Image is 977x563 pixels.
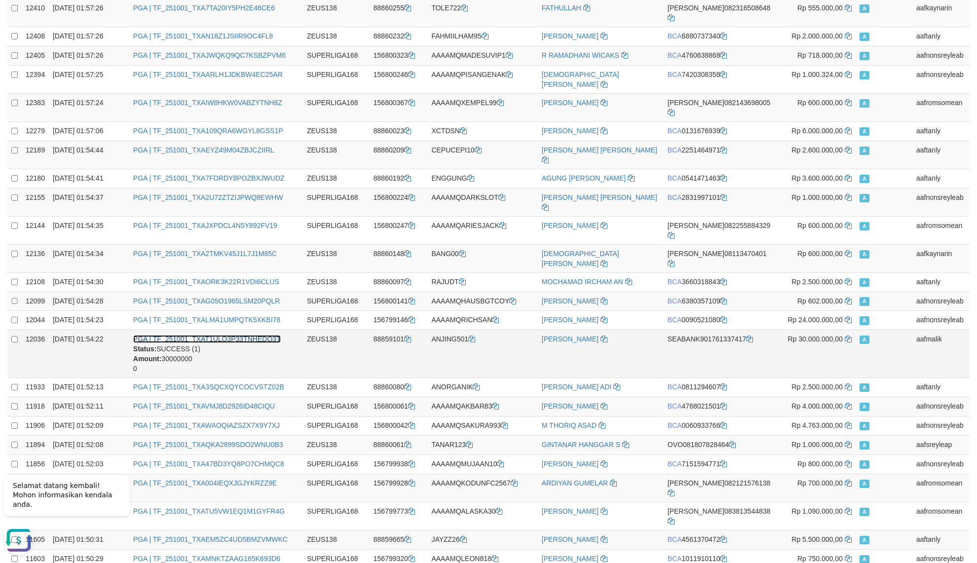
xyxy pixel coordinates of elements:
[303,141,370,169] td: ZEUS138
[133,479,277,487] a: PGA | TF_251001_TXA004IEQXJGJYKRZZ9E
[133,421,280,429] a: PGA | TF_251001_TXAWAOQIAZSZX7X9Y7XJ
[797,479,843,487] span: Rp 700.000,00
[668,383,682,391] span: BCA
[49,292,129,311] td: [DATE] 01:54:28
[860,222,869,230] span: Approved - Marked by aafromsomean
[13,15,112,42] span: Selamat datang kembali! Mohon informasikan kendala anda.
[22,46,49,65] td: 12405
[542,479,608,487] a: ARDIYAN GUMELAR
[49,141,129,169] td: [DATE] 01:54:44
[22,416,49,436] td: 11906
[49,272,129,292] td: [DATE] 01:54:30
[49,454,129,474] td: [DATE] 01:52:03
[912,121,970,141] td: aaftanly
[427,435,537,454] td: TANAR123
[797,460,843,468] span: Rp 800.000,00
[664,311,775,330] td: 0090521080
[303,188,370,216] td: SUPERLIGA168
[664,244,775,272] td: 08113470401
[49,169,129,188] td: [DATE] 01:54:41
[49,397,129,416] td: [DATE] 01:52:11
[912,188,970,216] td: aafnonsreyleab
[542,32,599,40] a: [PERSON_NAME]
[791,402,843,410] span: Rp 4.000.000,00
[303,435,370,454] td: ZEUS138
[542,316,599,324] a: [PERSON_NAME]
[664,435,775,454] td: 081807828464
[303,272,370,292] td: ZEUS138
[427,378,537,397] td: ANORGANIK
[664,416,775,436] td: 0060933766
[791,441,843,449] span: Rp 1.000.000,00
[133,32,273,40] a: PGA | TF_251001_TXAN18Z1JSIIR9OC4FL8
[912,530,970,549] td: aaftanly
[912,46,970,65] td: aafnonsreyleab
[791,146,843,154] span: Rp 2.600.000,00
[370,311,428,330] td: 156799146
[22,93,49,121] td: 12383
[133,507,285,515] a: PGA | TF_251001_TXATU5VW1EQ1M1GYFR4G
[542,555,599,563] a: [PERSON_NAME]
[668,51,682,59] span: BCA
[370,272,428,292] td: 88860097
[791,71,843,78] span: Rp 1.000.324,00
[542,174,626,182] a: AGUNG [PERSON_NAME]
[797,99,843,107] span: Rp 600.000,00
[303,502,370,530] td: SUPERLIGA168
[303,530,370,549] td: ZEUS138
[49,435,129,454] td: [DATE] 01:52:08
[303,292,370,311] td: SUPERLIGA168
[22,169,49,188] td: 12180
[542,127,599,135] a: [PERSON_NAME]
[542,222,599,229] a: [PERSON_NAME]
[791,127,843,135] span: Rp 6.000.000,00
[427,169,537,188] td: ENGGUNG
[668,174,682,182] span: BCA
[133,344,299,374] div: SUCCESS (1) 30000000 0
[860,536,869,544] span: Approved - Marked by aaftanly
[668,555,682,563] span: BCA
[22,216,49,244] td: 12144
[427,397,537,416] td: AAAAMQAKBAR83
[133,345,156,353] b: Status:
[664,141,775,169] td: 2251464971
[664,169,775,188] td: 0541471463
[133,174,285,182] a: PGA | TF_251001_TXA7FDRDY8POZBXJWUDZ
[427,292,537,311] td: AAAAMQHAUSBGTCOY
[860,71,869,79] span: Approved - Marked by aafnonsreyleab
[370,121,428,141] td: 88860023
[860,336,869,344] span: Approved - Marked by aafmalik
[860,383,869,392] span: Approved - Marked by aaftanly
[664,188,775,216] td: 2831997101
[668,460,682,468] span: BCA
[303,378,370,397] td: ZEUS138
[860,480,869,488] span: Approved - Marked by aafromsomean
[668,316,682,324] span: BCA
[542,51,619,59] a: R RAMADHANI WICAKS
[542,507,599,515] a: [PERSON_NAME]
[133,146,274,154] a: PGA | TF_251001_TXAEYZ49M04ZBJCZIIRL
[860,278,869,287] span: Approved - Marked by aaftanly
[664,330,775,378] td: 901761337417
[664,65,775,93] td: 7420308358
[860,33,869,41] span: Approved - Marked by aaftanly
[427,46,537,65] td: AAAAMQMADESUVIP1
[22,330,49,378] td: 12036
[542,146,657,154] a: [PERSON_NAME] [PERSON_NAME]
[542,441,620,449] a: GINTANAR HANGGAR S
[22,65,49,93] td: 12394
[303,65,370,93] td: SUPERLIGA168
[370,330,428,378] td: 88859101
[912,93,970,121] td: aafromsomean
[860,441,869,450] span: Approved - Marked by aafsreyleap
[788,316,842,324] span: Rp 24.000.000,00
[303,93,370,121] td: SUPERLIGA168
[22,141,49,169] td: 12189
[860,250,869,259] span: Approved - Marked by aafkaynarin
[912,311,970,330] td: aafnonsreyleab
[860,127,869,136] span: Approved - Marked by aaftanly
[427,474,537,502] td: AAAAMQKODUNFC2567
[912,169,970,188] td: aaftanly
[860,508,869,516] span: Approved - Marked by aafromsomean
[49,216,129,244] td: [DATE] 01:54:35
